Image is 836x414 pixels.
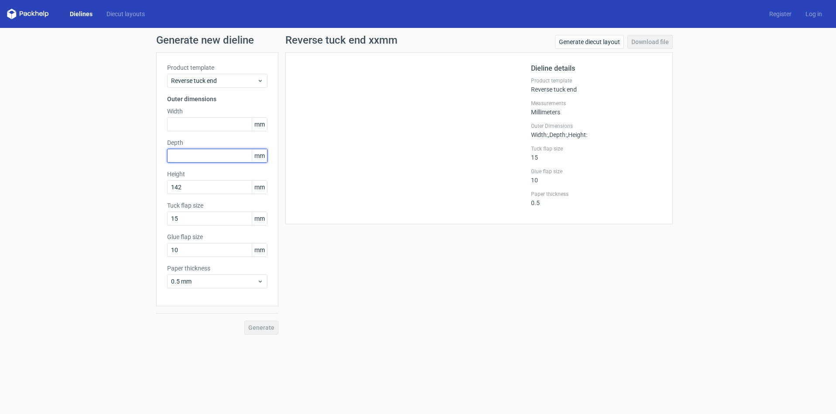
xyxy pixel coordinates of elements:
[762,10,798,18] a: Register
[531,191,662,198] label: Paper thickness
[252,149,267,162] span: mm
[167,63,267,72] label: Product template
[252,212,267,225] span: mm
[252,118,267,131] span: mm
[167,264,267,273] label: Paper thickness
[555,35,624,49] a: Generate diecut layout
[531,191,662,206] div: 0.5
[63,10,99,18] a: Dielines
[167,138,267,147] label: Depth
[99,10,152,18] a: Diecut layouts
[531,77,662,84] label: Product template
[285,35,397,45] h1: Reverse tuck end xxmm
[531,145,662,161] div: 15
[548,131,567,138] span: , Depth :
[531,131,548,138] span: Width :
[167,107,267,116] label: Width
[171,277,257,286] span: 0.5 mm
[531,168,662,184] div: 10
[798,10,829,18] a: Log in
[167,170,267,178] label: Height
[252,243,267,257] span: mm
[171,76,257,85] span: Reverse tuck end
[531,63,662,74] h2: Dieline details
[531,100,662,116] div: Millimeters
[531,145,662,152] label: Tuck flap size
[252,181,267,194] span: mm
[167,95,267,103] h3: Outer dimensions
[531,168,662,175] label: Glue flap size
[167,233,267,241] label: Glue flap size
[567,131,587,138] span: , Height :
[167,201,267,210] label: Tuck flap size
[156,35,680,45] h1: Generate new dieline
[531,77,662,93] div: Reverse tuck end
[531,123,662,130] label: Outer Dimensions
[531,100,662,107] label: Measurements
